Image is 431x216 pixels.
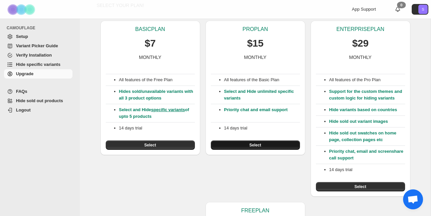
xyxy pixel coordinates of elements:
span: Upgrade [16,71,34,76]
p: MONTHLY [244,54,266,61]
p: Select and Hide unlimited specific variants [224,88,300,102]
span: Select [144,142,156,148]
p: Select and Hide of upto 5 products [119,107,195,120]
a: Setup [4,32,72,41]
p: Hides sold/unavailable variants with all 3 product options [119,88,195,102]
span: App Support [352,7,376,12]
p: Hide variants based on countries [329,107,405,113]
a: FAQs [4,87,72,96]
span: Hide specific variants [16,62,61,67]
text: S [422,7,424,11]
p: FREE PLAN [241,207,269,214]
span: CAMOUFLAGE [7,25,75,31]
button: Avatar with initials S [412,4,428,15]
a: specific variants [151,107,185,112]
p: $7 [145,37,156,50]
button: Select [316,182,405,191]
span: Hide sold out products [16,98,63,103]
span: FAQs [16,89,27,94]
p: All features of the Free Plan [119,77,195,83]
a: Upgrade [4,69,72,79]
a: Variant Picker Guide [4,41,72,51]
span: Select [355,184,366,189]
p: All features of the Basic Plan [224,77,300,83]
span: Logout [16,108,31,112]
a: Hide specific variants [4,60,72,69]
a: Hide sold out products [4,96,72,106]
p: 14 days trial [329,166,405,173]
a: 0 [394,6,401,13]
p: MONTHLY [349,54,371,61]
span: Variant Picker Guide [16,43,58,48]
p: $15 [247,37,263,50]
p: $29 [352,37,368,50]
a: Verify Installation [4,51,72,60]
div: Open chat [403,189,423,209]
p: 14 days trial [119,125,195,131]
span: Verify Installation [16,53,52,58]
p: Support for the custom themes and custom logic for hiding variants [329,88,405,102]
button: Select [211,140,300,150]
span: Select [249,142,261,148]
p: 14 days trial [224,125,300,131]
a: Logout [4,106,72,115]
img: Camouflage [5,0,39,19]
p: PRO PLAN [242,26,268,33]
p: BASIC PLAN [135,26,165,33]
p: ENTERPRISE PLAN [336,26,384,33]
p: Hide sold out swatches on home page, collection pages etc [329,130,405,143]
button: Select [106,140,195,150]
p: All features of the Pro Plan [329,77,405,83]
p: Hide sold out variant images [329,118,405,125]
p: Priority chat, email and screenshare call support [329,148,405,161]
p: MONTHLY [139,54,161,61]
span: Setup [16,34,28,39]
p: Priority chat and email support [224,107,300,120]
div: 0 [397,2,406,8]
span: Avatar with initials S [418,5,428,14]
